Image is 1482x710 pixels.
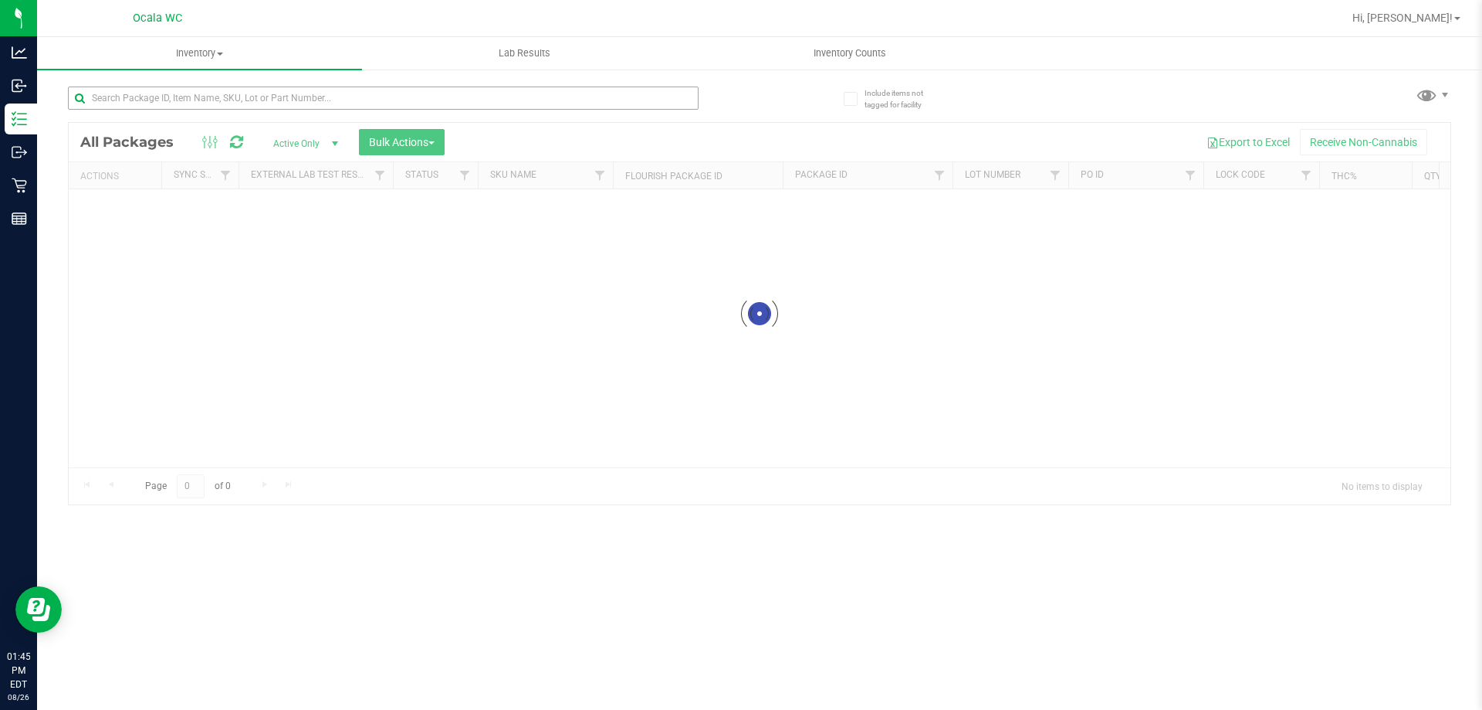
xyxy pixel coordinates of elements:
[12,211,27,226] inline-svg: Reports
[7,650,30,691] p: 01:45 PM EDT
[12,144,27,160] inline-svg: Outbound
[362,37,687,70] a: Lab Results
[12,78,27,93] inline-svg: Inbound
[687,37,1012,70] a: Inventory Counts
[864,87,942,110] span: Include items not tagged for facility
[37,46,362,60] span: Inventory
[37,37,362,70] a: Inventory
[1352,12,1453,24] span: Hi, [PERSON_NAME]!
[793,46,907,60] span: Inventory Counts
[15,586,62,633] iframe: Resource center
[133,12,182,25] span: Ocala WC
[7,691,30,703] p: 08/26
[12,45,27,60] inline-svg: Analytics
[478,46,571,60] span: Lab Results
[12,111,27,127] inline-svg: Inventory
[12,178,27,193] inline-svg: Retail
[68,87,699,110] input: Search Package ID, Item Name, SKU, Lot or Part Number...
